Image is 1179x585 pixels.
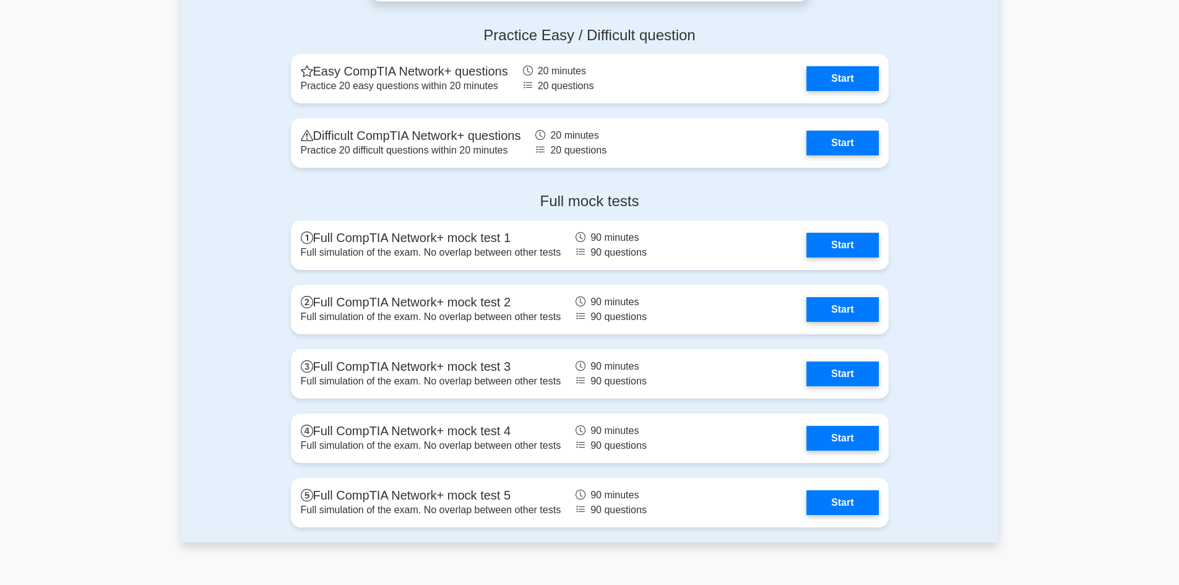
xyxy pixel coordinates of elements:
[806,66,878,91] a: Start
[291,27,889,45] h4: Practice Easy / Difficult question
[806,131,878,155] a: Start
[806,362,878,386] a: Start
[806,490,878,515] a: Start
[806,426,878,451] a: Start
[806,297,878,322] a: Start
[291,193,889,210] h4: Full mock tests
[806,233,878,258] a: Start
